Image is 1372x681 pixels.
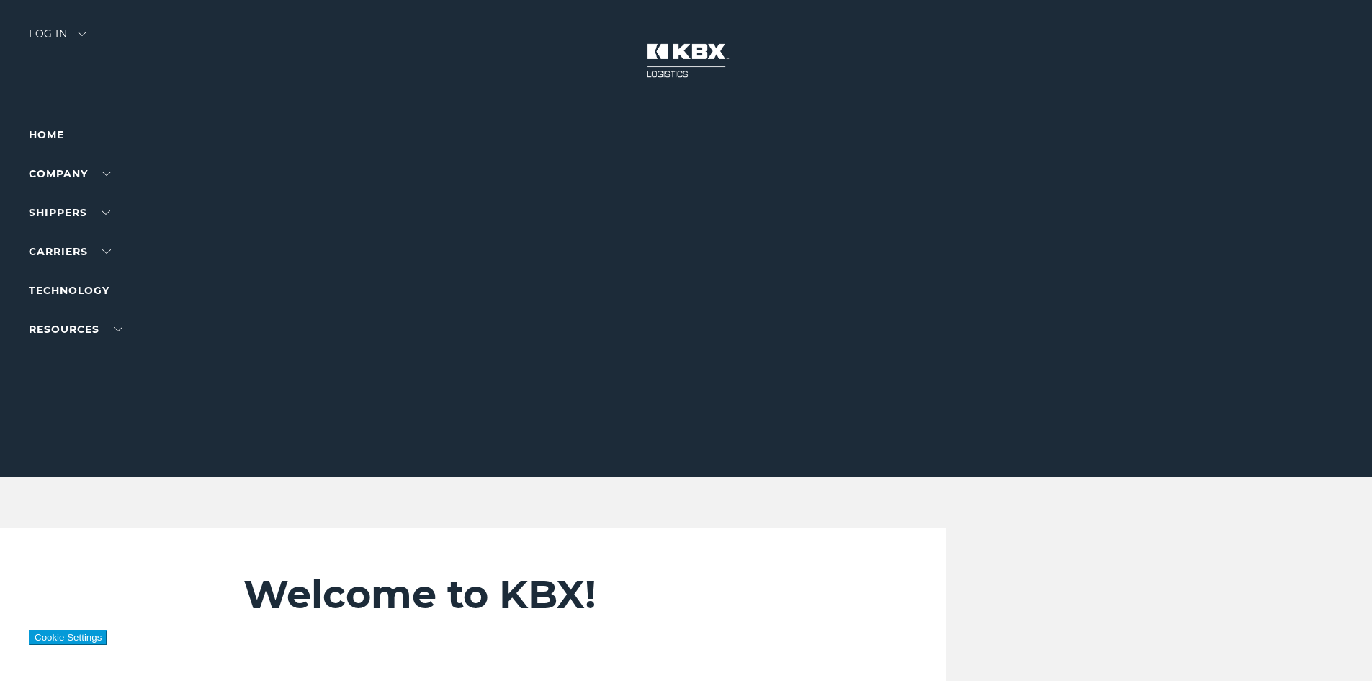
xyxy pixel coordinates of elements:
[632,29,740,92] img: kbx logo
[29,284,109,297] a: Technology
[29,630,107,645] button: Cookie Settings
[29,128,64,141] a: Home
[29,206,110,219] a: SHIPPERS
[78,32,86,36] img: arrow
[29,29,86,50] div: Log in
[29,167,111,180] a: Company
[243,571,861,618] h2: Welcome to KBX!
[29,245,111,258] a: Carriers
[29,323,122,336] a: RESOURCES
